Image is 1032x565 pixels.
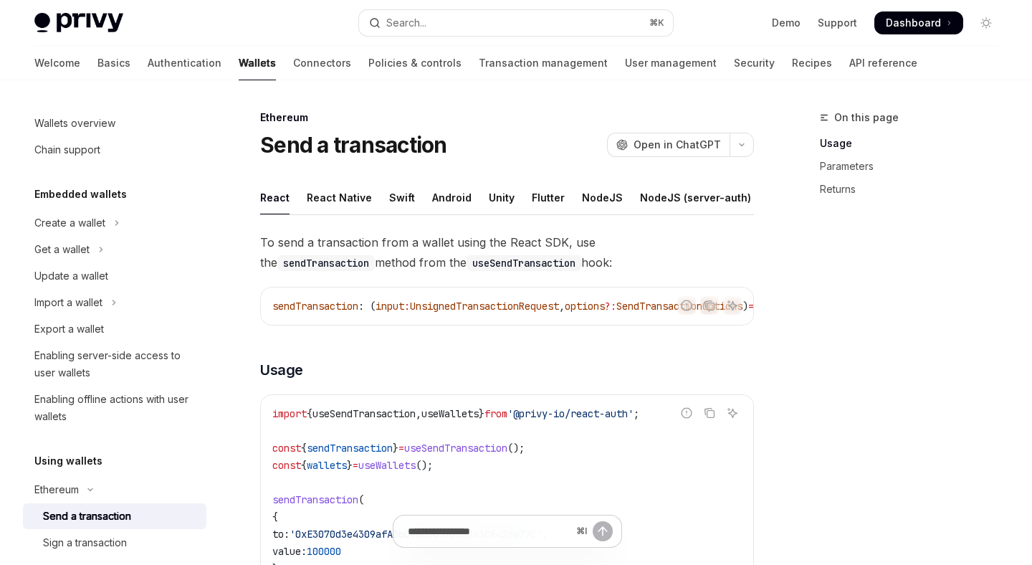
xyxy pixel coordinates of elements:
span: const [272,442,301,455]
span: UnsignedTransactionRequest [410,300,559,313]
button: Toggle Create a wallet section [23,210,206,236]
span: : [404,300,410,313]
button: Toggle dark mode [975,11,998,34]
div: React [260,181,290,214]
span: ?: [605,300,616,313]
input: Ask a question... [408,516,570,547]
span: const [272,459,301,472]
button: Toggle Import a wallet section [23,290,206,315]
img: light logo [34,13,123,33]
span: '@privy-io/react-auth' [507,407,634,420]
a: Chain support [23,137,206,163]
span: { [272,511,278,523]
span: input [376,300,404,313]
div: React Native [307,181,372,214]
a: Update a wallet [23,263,206,289]
div: Unity [489,181,515,214]
a: Wallets overview [23,110,206,136]
span: from [484,407,507,420]
a: User management [625,46,717,80]
span: On this page [834,109,899,126]
a: Demo [772,16,801,30]
span: useWallets [421,407,479,420]
div: Ethereum [34,481,79,498]
span: , [559,300,565,313]
a: Connectors [293,46,351,80]
a: Recipes [792,46,832,80]
div: NodeJS [582,181,623,214]
button: Copy the contents from the code block [700,404,719,422]
div: NodeJS (server-auth) [640,181,751,214]
span: = [353,459,358,472]
button: Ask AI [723,404,742,422]
div: Import a wallet [34,294,102,311]
span: } [347,459,353,472]
a: Dashboard [874,11,963,34]
span: Open in ChatGPT [634,138,721,152]
a: Basics [97,46,130,80]
span: : ( [358,300,376,313]
span: sendTransaction [272,300,358,313]
div: Swift [389,181,415,214]
span: (); [507,442,525,455]
div: Wallets overview [34,115,115,132]
div: Update a wallet [34,267,108,285]
div: Send a transaction [43,508,131,525]
span: useSendTransaction [404,442,507,455]
div: Android [432,181,472,214]
button: Ask AI [723,296,742,315]
a: Authentication [148,46,221,80]
a: Sign a transaction [23,530,206,556]
a: Transaction management [479,46,608,80]
span: { [307,407,312,420]
button: Open search [359,10,672,36]
button: Send message [593,521,613,541]
a: API reference [849,46,917,80]
a: Usage [820,132,1009,155]
span: To send a transaction from a wallet using the React SDK, use the method from the hook: [260,232,754,272]
span: => [748,300,760,313]
div: Chain support [34,141,100,158]
div: Flutter [532,181,565,214]
span: sendTransaction [307,442,393,455]
div: Enabling offline actions with user wallets [34,391,198,425]
span: { [301,459,307,472]
span: useSendTransaction [312,407,416,420]
span: ⌘ K [649,17,664,29]
div: Get a wallet [34,241,90,258]
div: Export a wallet [34,321,104,338]
a: Support [818,16,857,30]
div: Sign a transaction [43,534,127,551]
span: useWallets [358,459,416,472]
div: Enabling server-side access to user wallets [34,347,198,381]
span: options [565,300,605,313]
span: ( [358,493,364,506]
a: Returns [820,178,1009,201]
span: (); [416,459,433,472]
button: Toggle Get a wallet section [23,237,206,262]
a: Welcome [34,46,80,80]
div: Ethereum [260,110,754,125]
code: sendTransaction [277,255,375,271]
button: Open in ChatGPT [607,133,730,157]
a: Wallets [239,46,276,80]
a: Export a wallet [23,316,206,342]
div: Search... [386,14,426,32]
span: wallets [307,459,347,472]
h1: Send a transaction [260,132,447,158]
code: useSendTransaction [467,255,581,271]
a: Policies & controls [368,46,462,80]
a: Send a transaction [23,503,206,529]
span: = [398,442,404,455]
h5: Using wallets [34,452,102,470]
button: Copy the contents from the code block [700,296,719,315]
a: Security [734,46,775,80]
a: Enabling offline actions with user wallets [23,386,206,429]
span: , [416,407,421,420]
span: Usage [260,360,303,380]
span: } [393,442,398,455]
a: Parameters [820,155,1009,178]
div: Create a wallet [34,214,105,232]
span: { [301,442,307,455]
button: Report incorrect code [677,404,696,422]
